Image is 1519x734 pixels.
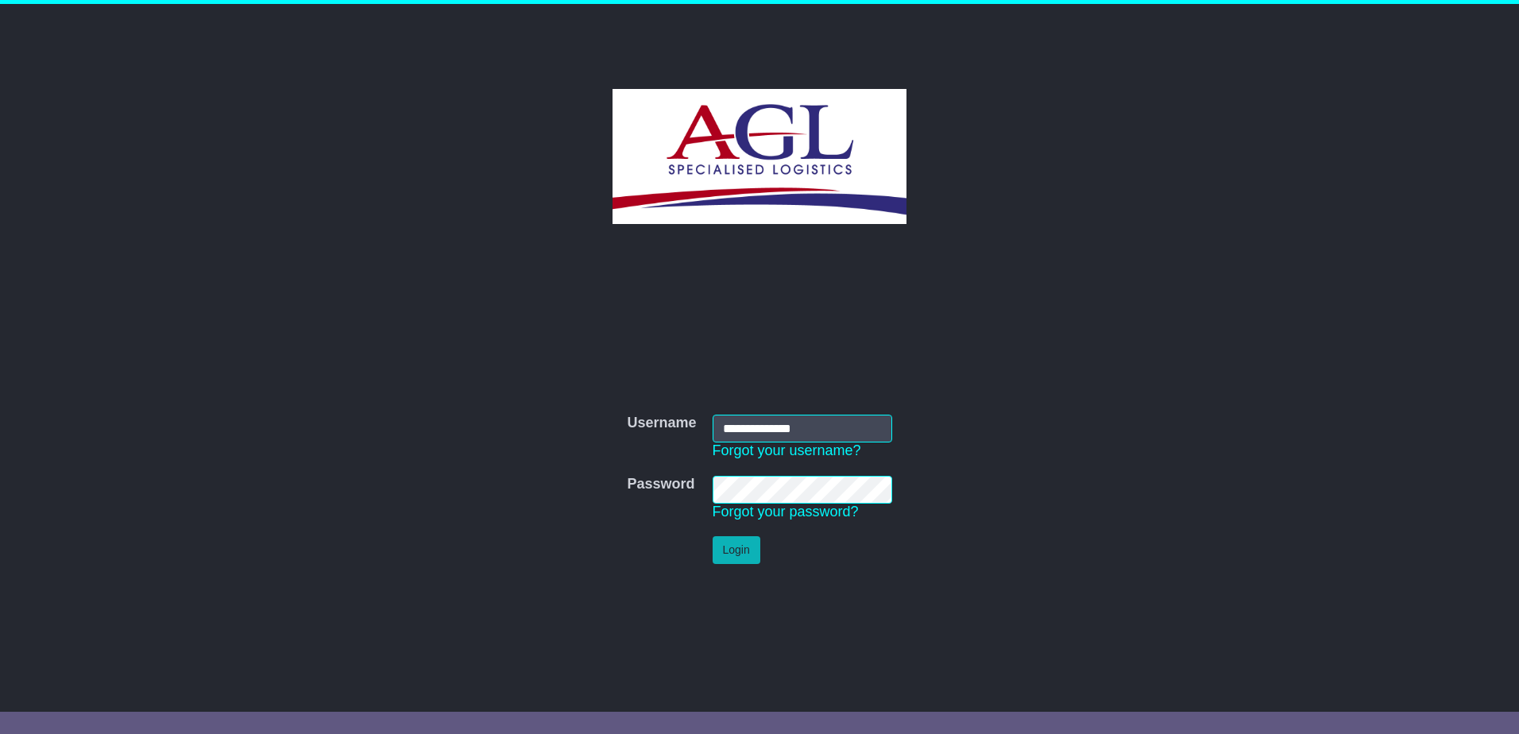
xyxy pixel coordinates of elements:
[613,89,906,224] img: AGL SPECIALISED LOGISTICS
[713,504,859,520] a: Forgot your password?
[713,536,760,564] button: Login
[713,442,861,458] a: Forgot your username?
[627,415,696,432] label: Username
[627,476,694,493] label: Password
